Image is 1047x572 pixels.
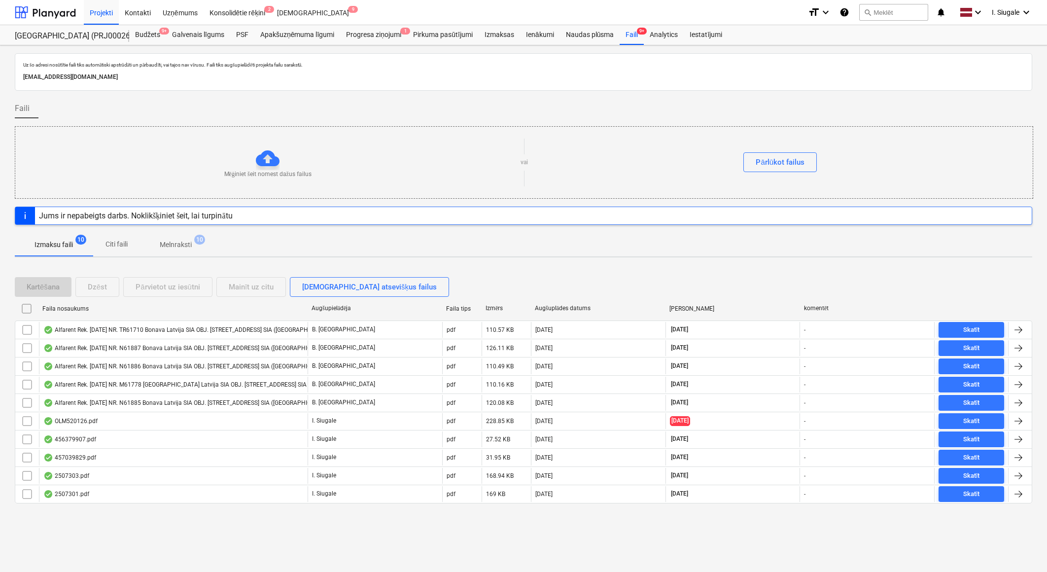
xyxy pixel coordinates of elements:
span: [DATE] [670,325,689,334]
p: Mēģiniet šeit nomest dažus failus [224,170,312,179]
div: 228.85 KB [486,418,514,425]
a: Faili9+ [620,25,644,45]
div: Skatīt [963,324,980,336]
p: Izmaksu faili [35,240,73,250]
div: Chat Widget [998,525,1047,572]
span: 9+ [159,28,169,35]
a: PSF [230,25,254,45]
p: B. [GEOGRAPHIC_DATA] [312,325,375,334]
div: Skatīt [963,416,980,427]
div: Izmaksas [479,25,520,45]
a: Budžets9+ [129,25,166,45]
button: Skatīt [939,413,1004,429]
div: Faila tips [446,305,478,312]
p: B. [GEOGRAPHIC_DATA] [312,362,375,370]
div: 27.52 KB [486,436,510,443]
div: pdf [447,418,455,425]
button: Skatīt [939,486,1004,502]
a: Ienākumi [520,25,560,45]
div: pdf [447,363,455,370]
a: Progresa ziņojumi1 [340,25,407,45]
div: [DATE] [535,418,553,425]
div: - [804,345,805,352]
div: [DATE] [535,399,553,406]
div: pdf [447,454,455,461]
button: Skatīt [939,468,1004,484]
i: keyboard_arrow_down [972,6,984,18]
div: pdf [447,436,455,443]
div: [DATE] [535,491,553,498]
div: Iestatījumi [684,25,728,45]
button: Skatīt [939,431,1004,447]
div: - [804,491,805,498]
button: Skatīt [939,377,1004,393]
div: Pirkuma pasūtījumi [407,25,479,45]
a: Naudas plūsma [560,25,620,45]
div: OCR pabeigts [43,490,53,498]
div: [DATE] [535,436,553,443]
p: B. [GEOGRAPHIC_DATA] [312,344,375,352]
div: - [804,472,805,479]
div: Izmērs [486,305,527,312]
button: [DEMOGRAPHIC_DATA] atsevišķus failus [290,277,449,297]
span: [DATE] [670,490,689,498]
span: 9+ [637,28,647,35]
div: Alfarent Rek. [DATE] NR. N61887 Bonava Latvija SIA OBJ. [STREET_ADDRESS] SIA ([GEOGRAPHIC_DATA]).pdf [43,344,342,352]
div: [DEMOGRAPHIC_DATA] atsevišķus failus [302,281,437,293]
a: Apakšuzņēmuma līgumi [254,25,340,45]
div: OCR pabeigts [43,399,53,407]
p: B. [GEOGRAPHIC_DATA] [312,380,375,389]
div: [DATE] [535,345,553,352]
span: [DATE] [670,435,689,443]
div: Skatīt [963,470,980,482]
i: keyboard_arrow_down [820,6,832,18]
div: pdf [447,491,455,498]
div: [PERSON_NAME] [669,305,796,312]
span: [DATE] [670,471,689,480]
div: 110.16 KB [486,381,514,388]
span: 10 [194,235,205,245]
div: Augšuplādes datums [535,305,662,312]
span: [DATE] [670,416,690,426]
div: Skatīt [963,489,980,500]
div: 126.11 KB [486,345,514,352]
div: Augšupielādēja [312,305,438,312]
span: [DATE] [670,344,689,352]
div: Skatīt [963,343,980,354]
div: OCR pabeigts [43,381,53,389]
div: Progresa ziņojumi [340,25,407,45]
div: - [804,363,805,370]
div: Pārlūkot failus [756,156,804,169]
span: [DATE] [670,453,689,462]
span: [DATE] [670,362,689,370]
button: Skatīt [939,358,1004,374]
div: 31.95 KB [486,454,510,461]
div: 120.08 KB [486,399,514,406]
div: [DATE] [535,454,553,461]
span: Faili [15,103,30,114]
div: - [804,454,805,461]
span: search [864,8,872,16]
div: 456379907.pdf [43,435,96,443]
p: I. Siugale [312,490,336,498]
div: OCR pabeigts [43,472,53,480]
div: - [804,381,805,388]
div: OCR pabeigts [43,435,53,443]
button: Skatīt [939,340,1004,356]
span: [DATE] [670,398,689,407]
div: - [804,326,805,333]
div: Skatīt [963,397,980,409]
p: I. Siugale [312,435,336,443]
div: Alfarent Rek. [DATE] NR. N61885 Bonava Latvija SIA OBJ. [STREET_ADDRESS] SIA ([GEOGRAPHIC_DATA]).pdf [43,399,342,407]
div: Faili [620,25,644,45]
div: Skatīt [963,361,980,372]
div: OCR pabeigts [43,454,53,462]
span: 1 [400,28,410,35]
a: Analytics [644,25,684,45]
div: [DATE] [535,326,553,333]
a: Galvenais līgums [166,25,230,45]
div: Alfarent Rek. [DATE] NR. M61778 [GEOGRAPHIC_DATA] Latvija SIA OBJ. [STREET_ADDRESS] SIA ([GEOGRAP... [43,381,379,389]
